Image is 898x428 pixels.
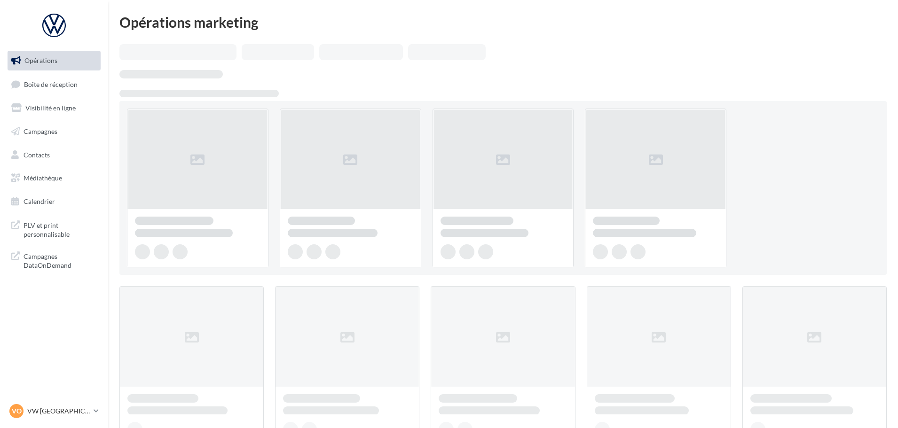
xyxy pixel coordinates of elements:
span: Opérations [24,56,57,64]
a: VO VW [GEOGRAPHIC_DATA] [8,402,101,420]
a: PLV et print personnalisable [6,215,102,243]
span: Contacts [24,150,50,158]
a: Calendrier [6,192,102,211]
a: Contacts [6,145,102,165]
span: Visibilité en ligne [25,104,76,112]
p: VW [GEOGRAPHIC_DATA] [27,406,90,416]
span: Calendrier [24,197,55,205]
span: Campagnes [24,127,57,135]
a: Campagnes [6,122,102,141]
span: Boîte de réception [24,80,78,88]
div: Opérations marketing [119,15,887,29]
a: Médiathèque [6,168,102,188]
span: Médiathèque [24,174,62,182]
a: Opérations [6,51,102,70]
span: PLV et print personnalisable [24,219,97,239]
a: Visibilité en ligne [6,98,102,118]
a: Boîte de réception [6,74,102,94]
span: VO [12,406,22,416]
a: Campagnes DataOnDemand [6,246,102,274]
span: Campagnes DataOnDemand [24,250,97,270]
